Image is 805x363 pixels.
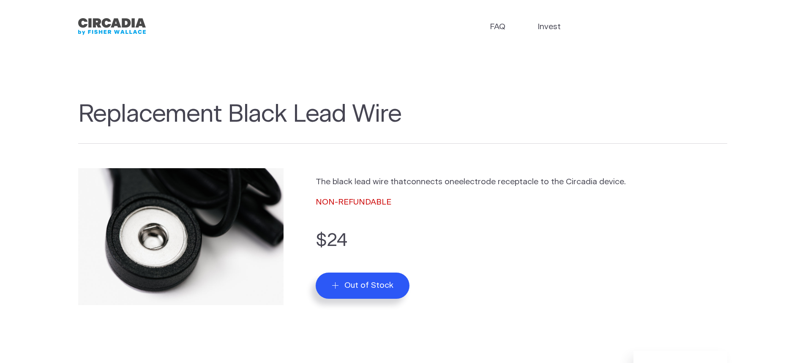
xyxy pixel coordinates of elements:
[490,21,505,33] a: FAQ
[459,178,626,186] span: electrode receptacle to the Circadia device.
[78,16,146,37] img: circadia_bfw.png
[316,198,391,206] span: NON-REFUNDABLE
[316,273,409,298] button: Out of Stock
[78,16,146,37] a: Circadia
[316,178,407,186] span: The black lead wire that
[538,21,561,33] a: Invest
[407,178,459,186] span: connects one
[78,168,284,305] img: Replacement Black Lead Wire
[316,227,727,254] p: $24
[344,281,393,290] span: Out of Stock
[78,100,727,144] h1: Replacement Black Lead Wire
